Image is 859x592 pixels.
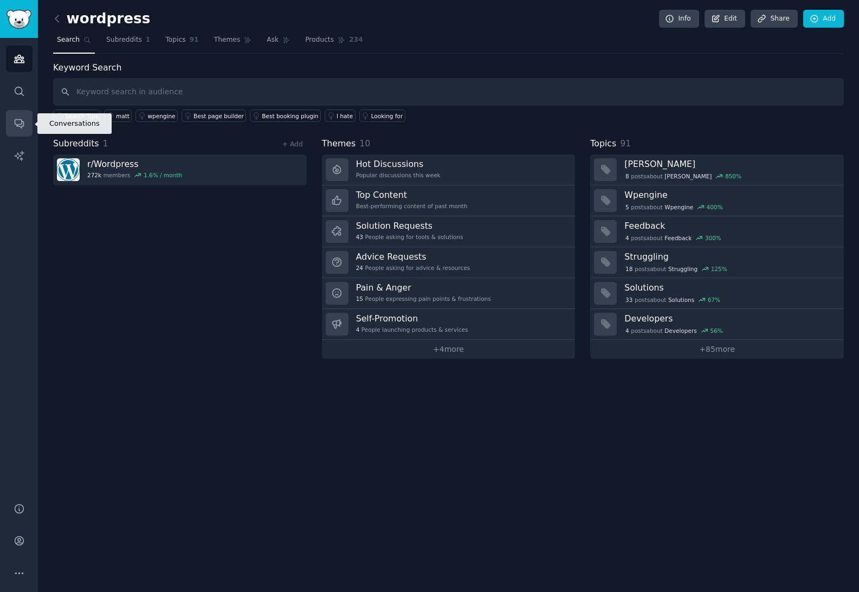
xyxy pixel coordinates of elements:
[590,247,844,278] a: Struggling18postsaboutStruggling125%
[135,110,178,122] a: wpengine
[7,10,31,29] img: GummySearch logo
[337,112,353,120] div: I hate
[624,233,722,243] div: post s about
[625,172,629,180] span: 8
[711,265,727,273] div: 125 %
[263,31,294,54] a: Ask
[322,137,356,151] span: Themes
[371,112,403,120] div: Looking for
[103,138,108,149] span: 1
[356,202,468,210] div: Best-performing content of past month
[57,158,80,181] img: Wordpress
[624,251,836,262] h3: Struggling
[87,171,101,179] span: 272k
[356,158,441,170] h3: Hot Discussions
[659,10,699,28] a: Info
[322,185,576,216] a: Top ContentBest-performing content of past month
[53,62,121,73] label: Keyword Search
[262,112,318,120] div: Best booking plugin
[359,110,405,122] a: Looking for
[193,112,244,120] div: Best page builder
[162,31,202,54] a: Topics91
[102,31,154,54] a: Subreddits1
[282,140,303,148] a: + Add
[590,278,844,309] a: Solutions33postsaboutSolutions67%
[668,296,694,304] span: Solutions
[356,233,363,241] span: 43
[267,35,279,45] span: Ask
[356,313,468,324] h3: Self-Promotion
[664,172,712,180] span: [PERSON_NAME]
[214,35,241,45] span: Themes
[106,35,142,45] span: Subreddits
[590,309,844,340] a: Developers4postsaboutDevelopers56%
[359,138,370,149] span: 10
[65,112,98,120] span: Search Tips
[590,185,844,216] a: Wpengine5postsaboutWpengine400%
[624,158,836,170] h3: [PERSON_NAME]
[356,295,363,303] span: 15
[322,340,576,359] a: +4more
[624,264,728,274] div: post s about
[147,112,175,120] div: wpengine
[710,327,722,334] div: 56 %
[53,137,99,151] span: Subreddits
[356,264,363,272] span: 24
[624,220,836,231] h3: Feedback
[144,171,182,179] div: 1.6 % / month
[356,220,463,231] h3: Solution Requests
[356,326,468,333] div: People launching products & services
[620,138,631,149] span: 91
[322,278,576,309] a: Pain & Anger15People expressing pain points & frustrations
[725,172,741,180] div: 850 %
[57,35,80,45] span: Search
[590,340,844,359] a: +85more
[250,110,321,122] a: Best booking plugin
[190,35,199,45] span: 91
[668,265,697,273] span: Struggling
[624,282,836,293] h3: Solutions
[53,78,844,106] input: Keyword search in audience
[625,296,632,304] span: 33
[624,295,721,305] div: post s about
[707,203,723,211] div: 400 %
[53,110,100,122] button: Search Tips
[210,31,256,54] a: Themes
[104,110,132,122] a: matt
[356,295,491,303] div: People expressing pain points & frustrations
[322,247,576,278] a: Advice Requests24People asking for advice & resources
[356,233,463,241] div: People asking for tools & solutions
[53,10,150,28] h2: wordpress
[664,234,692,242] span: Feedback
[664,327,696,334] span: Developers
[356,282,491,293] h3: Pain & Anger
[751,10,797,28] a: Share
[624,326,724,336] div: post s about
[53,155,307,185] a: r/Wordpress272kmembers1.6% / month
[590,155,844,185] a: [PERSON_NAME]8postsabout[PERSON_NAME]850%
[87,171,182,179] div: members
[116,112,130,120] div: matt
[322,216,576,247] a: Solution Requests43People asking for tools & solutions
[625,203,629,211] span: 5
[301,31,366,54] a: Products234
[625,327,629,334] span: 4
[590,137,616,151] span: Topics
[705,10,745,28] a: Edit
[590,216,844,247] a: Feedback4postsaboutFeedback300%
[624,171,742,181] div: post s about
[708,296,720,304] div: 67 %
[53,31,95,54] a: Search
[165,35,185,45] span: Topics
[182,110,246,122] a: Best page builder
[625,234,629,242] span: 4
[322,309,576,340] a: Self-Promotion4People launching products & services
[624,189,836,201] h3: Wpengine
[624,202,724,212] div: post s about
[349,35,363,45] span: 234
[146,35,151,45] span: 1
[322,155,576,185] a: Hot DiscussionsPopular discussions this week
[356,189,468,201] h3: Top Content
[305,35,334,45] span: Products
[664,203,693,211] span: Wpengine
